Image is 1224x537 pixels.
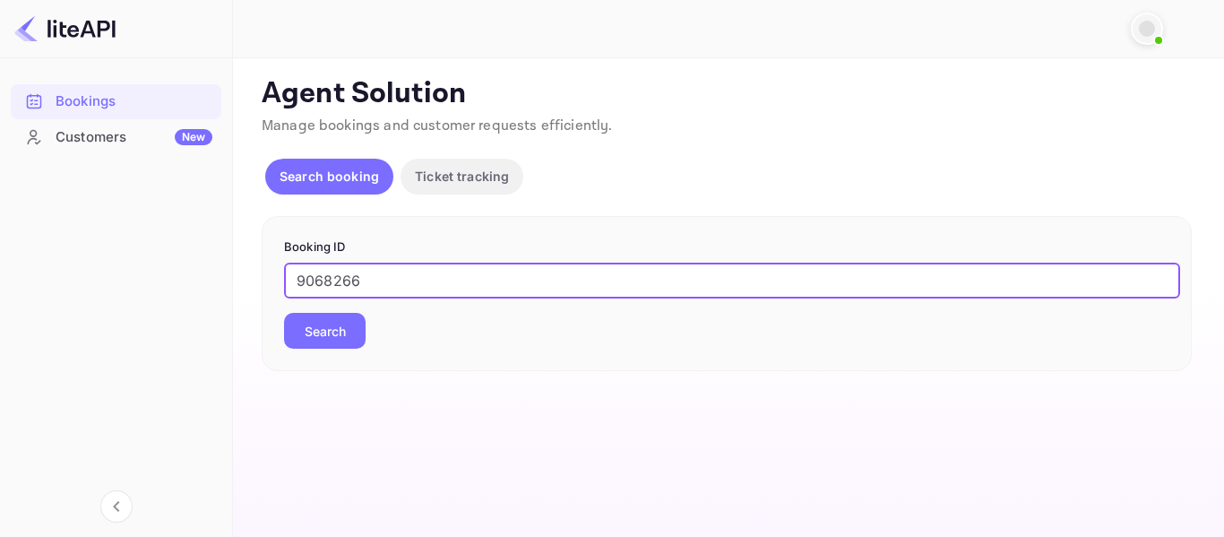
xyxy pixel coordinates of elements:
input: Enter Booking ID (e.g., 63782194) [284,263,1180,299]
div: Bookings [11,84,221,119]
a: CustomersNew [11,120,221,153]
a: Bookings [11,84,221,117]
div: Customers [56,127,212,148]
div: Bookings [56,91,212,112]
button: Collapse navigation [100,490,133,523]
button: Search [284,313,366,349]
img: LiteAPI logo [14,14,116,43]
p: Ticket tracking [415,167,509,186]
span: Manage bookings and customer requests efficiently. [262,117,613,135]
div: New [175,129,212,145]
p: Search booking [280,167,379,186]
div: CustomersNew [11,120,221,155]
p: Booking ID [284,238,1169,256]
p: Agent Solution [262,76,1192,112]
